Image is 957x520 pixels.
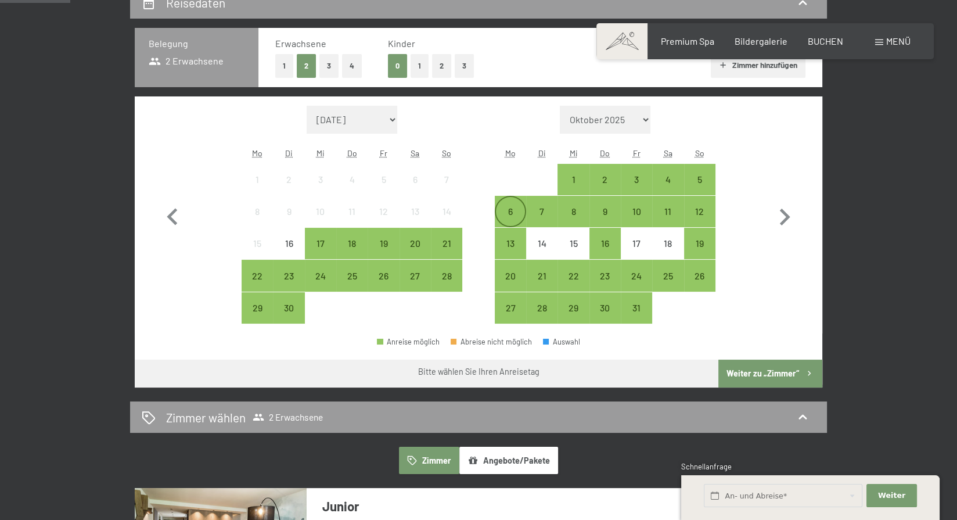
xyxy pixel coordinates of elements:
[527,303,556,332] div: 28
[526,260,557,291] div: Anreise möglich
[431,196,462,227] div: Anreise nicht möglich
[591,239,620,268] div: 16
[652,164,683,195] div: Sat Oct 04 2025
[149,55,224,67] span: 2 Erwachsene
[306,271,335,300] div: 24
[589,260,621,291] div: Thu Oct 23 2025
[243,303,272,332] div: 29
[735,35,787,46] a: Bildergalerie
[526,292,557,324] div: Anreise möglich
[431,260,462,291] div: Anreise möglich
[495,260,526,291] div: Anreise möglich
[253,411,323,423] span: 2 Erwachsene
[495,228,526,259] div: Mon Oct 13 2025
[305,164,336,195] div: Wed Sep 03 2025
[336,228,368,259] div: Anreise möglich
[275,54,293,78] button: 1
[589,196,621,227] div: Thu Oct 09 2025
[274,271,303,300] div: 23
[336,260,368,291] div: Thu Sep 25 2025
[273,164,304,195] div: Anreise nicht möglich
[621,164,652,195] div: Anreise möglich
[685,207,714,236] div: 12
[621,292,652,324] div: Anreise möglich
[305,228,336,259] div: Anreise möglich
[808,35,843,46] a: BUCHEN
[526,196,557,227] div: Tue Oct 07 2025
[336,164,368,195] div: Anreise nicht möglich
[243,271,272,300] div: 22
[431,164,462,195] div: Anreise nicht möglich
[526,228,557,259] div: Anreise nicht möglich
[322,497,668,515] h3: Junior
[622,303,651,332] div: 31
[621,196,652,227] div: Anreise möglich
[622,207,651,236] div: 10
[306,175,335,204] div: 3
[306,239,335,268] div: 17
[432,207,461,236] div: 14
[589,292,621,324] div: Thu Oct 30 2025
[527,271,556,300] div: 21
[589,228,621,259] div: Thu Oct 16 2025
[347,148,357,158] abbr: Donnerstag
[652,228,683,259] div: Anreise nicht möglich
[459,447,558,474] button: Angebote/Pakete
[660,35,714,46] a: Premium Spa
[653,207,682,236] div: 11
[684,164,715,195] div: Sun Oct 05 2025
[591,175,620,204] div: 2
[431,260,462,291] div: Sun Sep 28 2025
[369,207,398,236] div: 12
[768,106,801,324] button: Nächster Monat
[368,164,399,195] div: Fri Sep 05 2025
[653,239,682,268] div: 18
[589,196,621,227] div: Anreise möglich
[496,207,525,236] div: 6
[652,228,683,259] div: Sat Oct 18 2025
[495,228,526,259] div: Anreise möglich
[400,196,431,227] div: Anreise nicht möglich
[652,196,683,227] div: Sat Oct 11 2025
[400,196,431,227] div: Sat Sep 13 2025
[337,207,366,236] div: 11
[306,207,335,236] div: 10
[149,37,244,50] h3: Belegung
[684,228,715,259] div: Sun Oct 19 2025
[684,196,715,227] div: Anreise möglich
[455,54,474,78] button: 3
[401,207,430,236] div: 13
[388,38,415,49] span: Kinder
[622,271,651,300] div: 24
[684,196,715,227] div: Sun Oct 12 2025
[242,292,273,324] div: Mon Sep 29 2025
[399,447,459,474] button: Zimmer
[431,196,462,227] div: Sun Sep 14 2025
[432,175,461,204] div: 7
[526,260,557,291] div: Tue Oct 21 2025
[527,239,556,268] div: 14
[368,164,399,195] div: Anreise nicht möglich
[495,292,526,324] div: Anreise möglich
[496,271,525,300] div: 20
[388,54,407,78] button: 0
[305,196,336,227] div: Wed Sep 10 2025
[496,303,525,332] div: 27
[591,207,620,236] div: 9
[589,164,621,195] div: Thu Oct 02 2025
[495,196,526,227] div: Anreise möglich
[432,271,461,300] div: 28
[273,196,304,227] div: Anreise nicht möglich
[369,175,398,204] div: 5
[622,175,651,204] div: 3
[273,260,304,291] div: Anreise möglich
[273,196,304,227] div: Tue Sep 09 2025
[342,54,362,78] button: 4
[621,292,652,324] div: Fri Oct 31 2025
[622,239,651,268] div: 17
[557,196,589,227] div: Wed Oct 08 2025
[886,35,911,46] span: Menü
